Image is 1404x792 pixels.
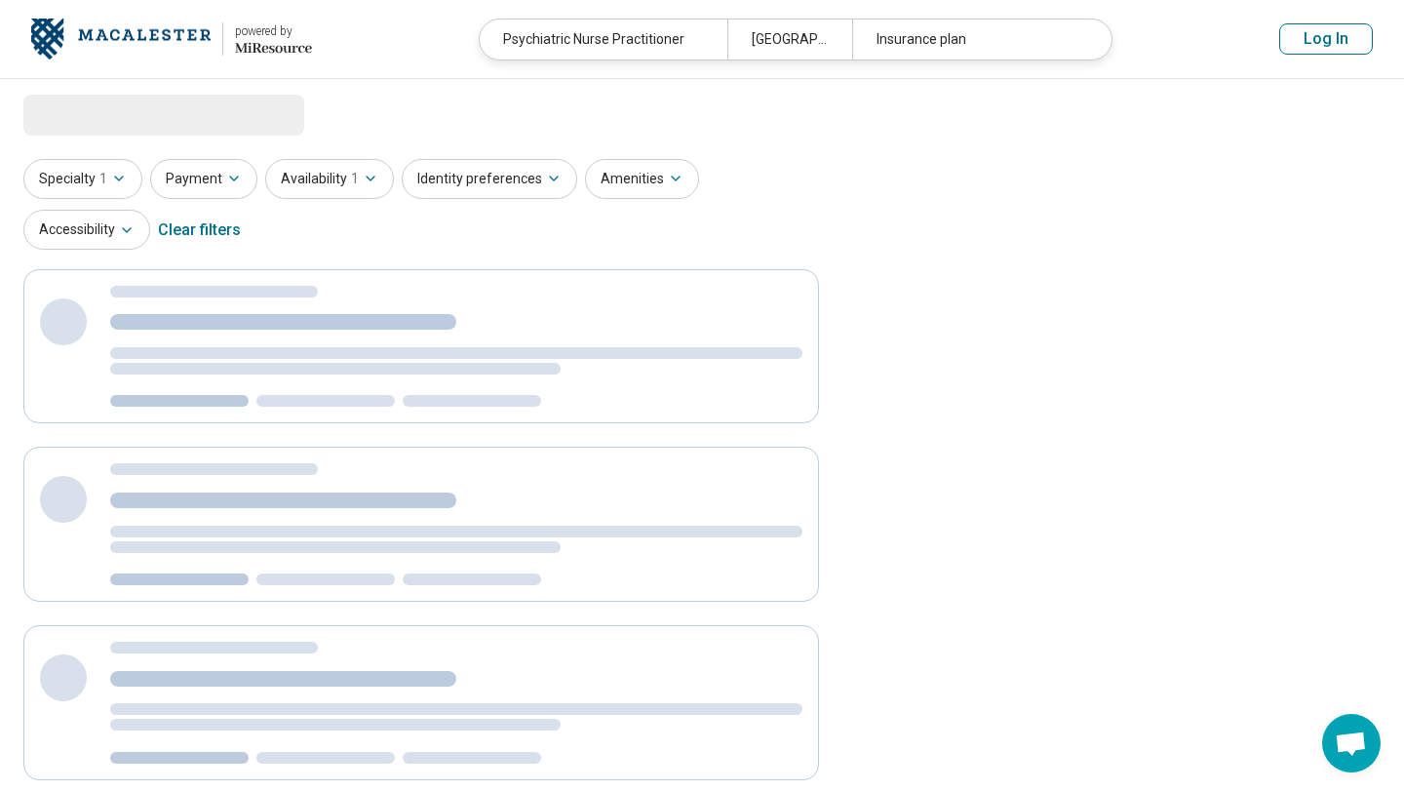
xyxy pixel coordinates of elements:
button: Identity preferences [402,159,577,199]
button: Amenities [585,159,699,199]
div: powered by [235,22,312,40]
div: Insurance plan [852,20,1100,59]
button: Accessibility [23,210,150,250]
button: Log In [1279,23,1373,55]
span: 1 [351,169,359,189]
a: Macalester Collegepowered by [31,16,312,62]
button: Payment [150,159,257,199]
span: 1 [99,169,107,189]
div: [GEOGRAPHIC_DATA][PERSON_NAME], [GEOGRAPHIC_DATA] [727,20,851,59]
div: Psychiatric Nurse Practitioner [480,20,727,59]
button: Availability1 [265,159,394,199]
button: Specialty1 [23,159,142,199]
span: Loading... [23,95,187,134]
div: Open chat [1322,714,1381,772]
img: Macalester College [31,16,211,62]
div: Clear filters [158,207,241,254]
